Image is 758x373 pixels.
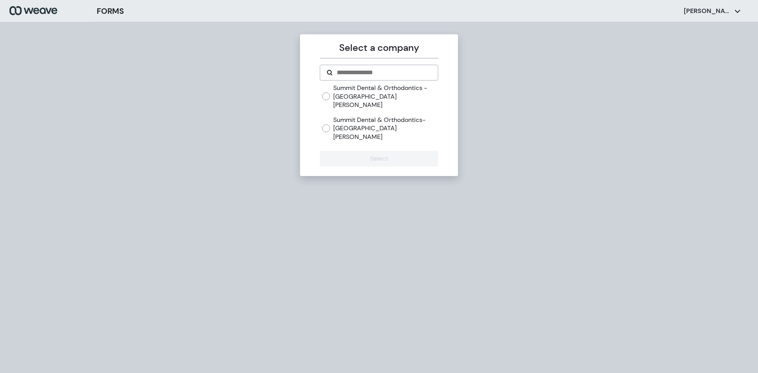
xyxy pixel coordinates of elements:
[333,84,438,109] label: Summit Dental & Orthodontics - [GEOGRAPHIC_DATA][PERSON_NAME]
[320,41,438,55] p: Select a company
[97,5,124,17] h3: FORMS
[333,116,438,141] label: Summit Dental & Orthodontics-[GEOGRAPHIC_DATA][PERSON_NAME]
[320,151,438,167] button: Select
[684,7,731,15] p: [PERSON_NAME]
[336,68,431,77] input: Search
